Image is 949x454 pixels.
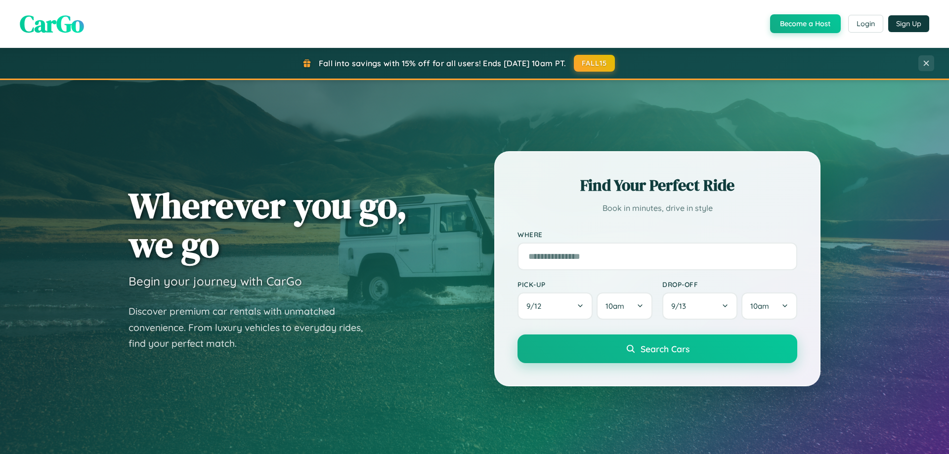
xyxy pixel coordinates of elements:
[518,201,797,215] p: Book in minutes, drive in style
[129,186,407,264] h1: Wherever you go, we go
[518,230,797,239] label: Where
[129,274,302,289] h3: Begin your journey with CarGo
[526,301,546,311] span: 9 / 12
[641,343,690,354] span: Search Cars
[741,292,797,320] button: 10am
[750,301,769,311] span: 10am
[770,14,841,33] button: Become a Host
[518,334,797,363] button: Search Cars
[319,58,566,68] span: Fall into savings with 15% off for all users! Ends [DATE] 10am PT.
[129,303,376,352] p: Discover premium car rentals with unmatched convenience. From luxury vehicles to everyday rides, ...
[671,301,691,311] span: 9 / 13
[662,280,797,289] label: Drop-off
[597,292,652,320] button: 10am
[518,292,593,320] button: 9/12
[574,55,615,72] button: FALL15
[848,15,883,33] button: Login
[605,301,624,311] span: 10am
[20,7,84,40] span: CarGo
[888,15,929,32] button: Sign Up
[518,174,797,196] h2: Find Your Perfect Ride
[518,280,652,289] label: Pick-up
[662,292,737,320] button: 9/13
